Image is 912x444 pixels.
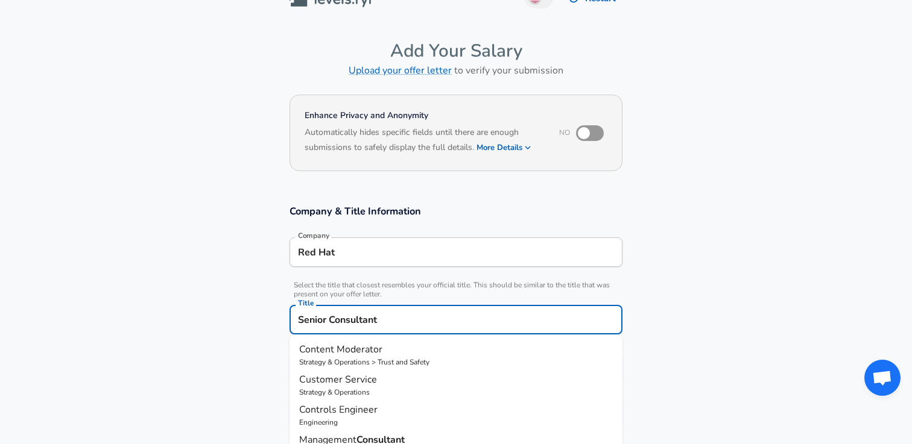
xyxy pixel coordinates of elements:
[305,126,543,156] h6: Automatically hides specific fields until there are enough submissions to safely display the full...
[295,243,617,261] input: Google
[295,310,617,329] input: Software Engineer
[298,232,329,239] label: Company
[299,343,382,356] span: Content Moderator
[305,110,543,122] h4: Enhance Privacy and Anonymity
[290,204,622,218] h3: Company & Title Information
[299,403,378,416] span: Controls Engineer
[864,360,901,396] div: Open chat
[559,128,570,137] span: No
[477,139,532,156] button: More Details
[349,64,452,77] a: Upload your offer letter
[290,62,622,79] h6: to verify your submission
[299,387,613,398] p: Strategy & Operations
[290,281,622,299] span: Select the title that closest resembles your official title. This should be similar to the title ...
[299,373,377,386] span: Customer Service
[290,40,622,62] h4: Add Your Salary
[299,417,613,428] p: Engineering
[298,299,314,307] label: Title
[299,357,613,367] p: Strategy & Operations > Trust and Safety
